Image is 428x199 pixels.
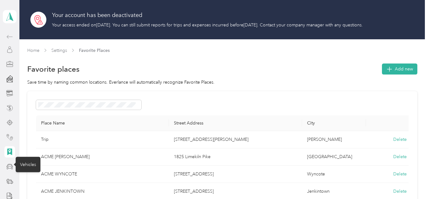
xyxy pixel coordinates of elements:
[169,131,302,148] td: 1918 East Orvilla Road
[302,131,366,148] td: Hatfield
[27,79,417,86] div: Save time by naming common locations. Everlance will automatically recognize Favorite Places.
[169,148,302,166] td: 1825 Limekiln Pike
[393,136,407,143] button: Delete
[52,11,363,19] h2: Your account has been deactivated
[36,115,169,131] th: Place Name
[393,164,428,199] iframe: Everlance-gr Chat Button Frame
[36,166,169,183] td: ACME WYNCOTE
[36,131,169,148] td: Trip
[395,66,413,72] span: Add new
[169,115,302,131] th: Street Address
[302,166,366,183] td: Wyncote
[302,115,366,131] th: City
[16,157,40,172] div: Vehicles
[382,64,417,75] button: Add new
[302,148,366,166] td: Upper Dublin Township
[393,153,407,160] button: Delete
[36,148,169,166] td: ACME DRESHER
[27,66,80,72] h1: Favorite places
[51,48,67,53] a: Settings
[169,166,302,183] td: 1000 South Easton Road
[27,48,39,53] a: Home
[79,47,110,54] span: Favorite Places
[52,22,363,28] p: Your access ended on [DATE] . You can still submit reports for trips and expenses incurred before...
